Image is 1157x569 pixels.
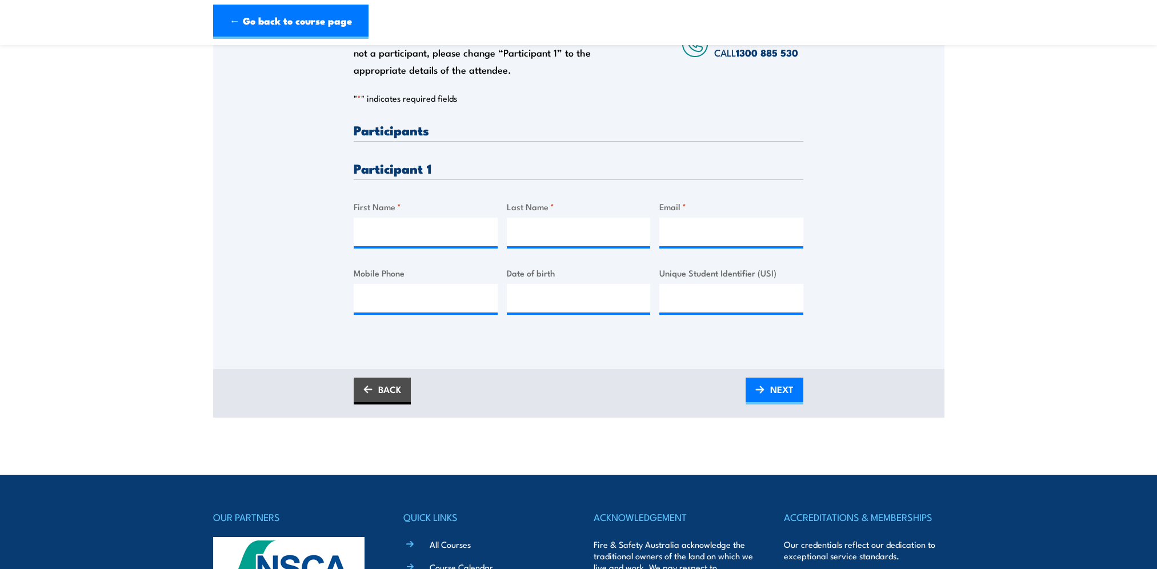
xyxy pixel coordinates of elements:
[507,200,651,213] label: Last Name
[430,538,471,550] a: All Courses
[594,509,754,525] h4: ACKNOWLEDGEMENT
[213,509,373,525] h4: OUR PARTNERS
[213,5,369,39] a: ← Go back to course page
[403,509,563,525] h4: QUICK LINKS
[736,45,798,60] a: 1300 885 530
[354,123,803,137] h3: Participants
[770,374,794,404] span: NEXT
[784,539,944,562] p: Our credentials reflect our dedication to exceptional service standards.
[746,378,803,404] a: NEXT
[714,28,803,59] span: Speak to a specialist CALL
[354,162,803,175] h3: Participant 1
[354,200,498,213] label: First Name
[354,266,498,279] label: Mobile Phone
[354,378,411,404] a: BACK
[507,266,651,279] label: Date of birth
[659,266,803,279] label: Unique Student Identifier (USI)
[784,509,944,525] h4: ACCREDITATIONS & MEMBERSHIPS
[659,200,803,213] label: Email
[354,93,803,104] p: " " indicates required fields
